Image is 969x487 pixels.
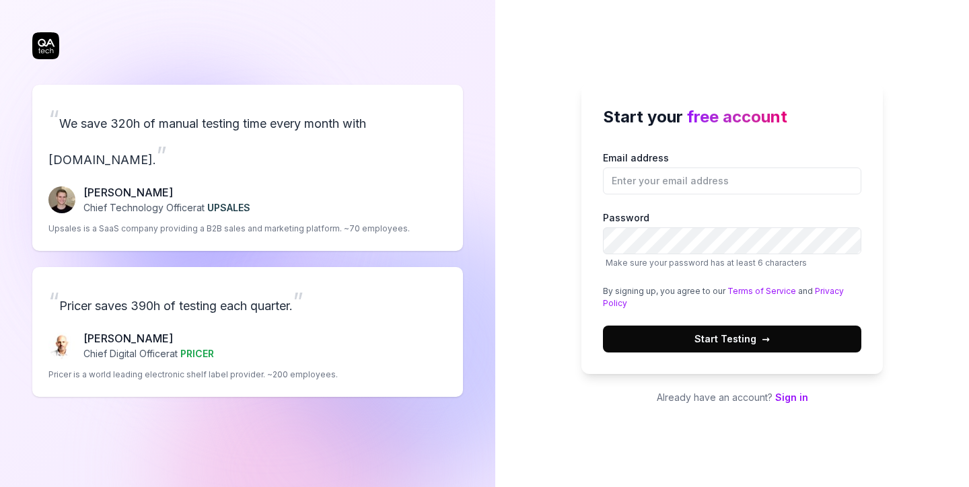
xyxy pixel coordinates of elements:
label: Email address [603,151,861,194]
p: Upsales is a SaaS company providing a B2B sales and marketing platform. ~70 employees. [48,223,410,235]
input: Email address [603,167,861,194]
p: [PERSON_NAME] [83,184,250,200]
p: [PERSON_NAME] [83,330,214,346]
span: ” [156,141,167,170]
a: Sign in [775,391,808,403]
span: Make sure your password has at least 6 characters [606,258,807,268]
img: Chris Chalkitis [48,332,75,359]
button: Start Testing→ [603,326,861,352]
p: Chief Digital Officer at [83,346,214,361]
span: Start Testing [694,332,770,346]
img: Fredrik Seidl [48,186,75,213]
a: Terms of Service [727,286,796,296]
span: PRICER [180,348,214,359]
input: PasswordMake sure your password has at least 6 characters [603,227,861,254]
a: Privacy Policy [603,286,844,308]
label: Password [603,211,861,269]
div: By signing up, you agree to our and [603,285,861,309]
h2: Start your [603,105,861,129]
span: free account [687,107,787,126]
p: Pricer saves 390h of testing each quarter. [48,283,447,320]
a: “Pricer saves 390h of testing each quarter.”Chris Chalkitis[PERSON_NAME]Chief Digital Officerat P... [32,267,463,397]
span: “ [48,104,59,134]
span: “ [48,287,59,316]
p: We save 320h of manual testing time every month with [DOMAIN_NAME]. [48,101,447,174]
p: Already have an account? [581,390,883,404]
span: ” [293,287,303,316]
span: → [762,332,770,346]
a: “We save 320h of manual testing time every month with [DOMAIN_NAME].”Fredrik Seidl[PERSON_NAME]Ch... [32,85,463,251]
p: Chief Technology Officer at [83,200,250,215]
p: Pricer is a world leading electronic shelf label provider. ~200 employees. [48,369,338,381]
span: UPSALES [207,202,250,213]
